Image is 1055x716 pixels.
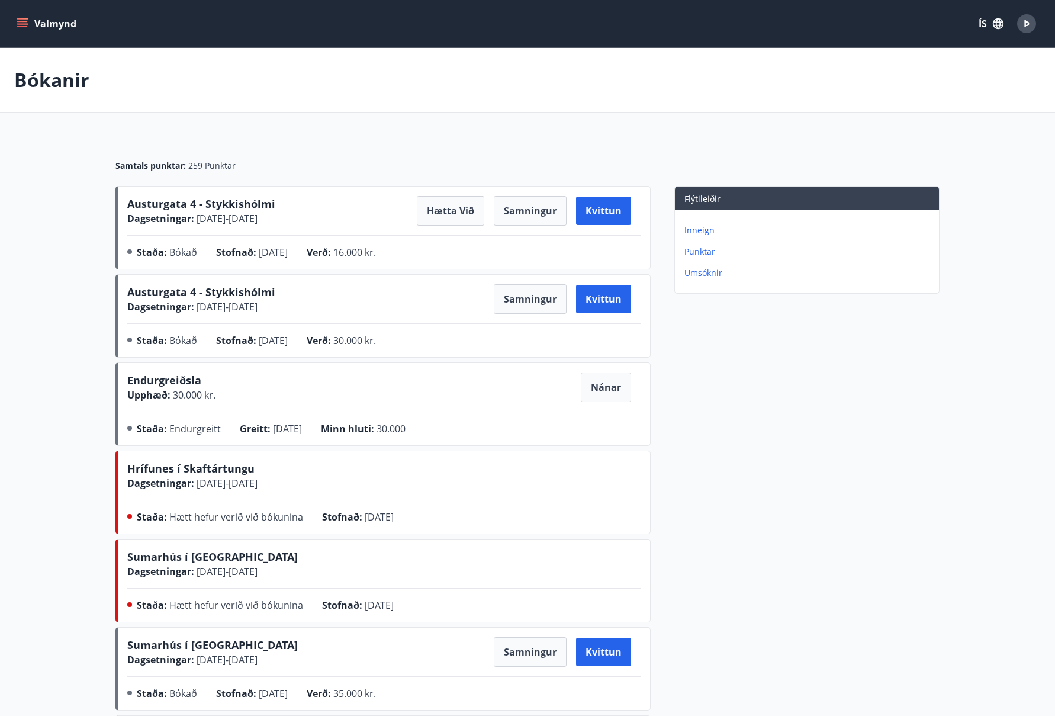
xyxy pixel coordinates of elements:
span: 30.000 kr. [333,334,376,347]
span: Stofnað : [216,687,256,700]
span: [DATE] - [DATE] [194,300,258,313]
span: Dagsetningar : [127,653,194,666]
span: [DATE] - [DATE] [194,653,258,666]
span: Stofnað : [322,599,362,612]
span: [DATE] - [DATE] [194,212,258,225]
span: [DATE] [365,510,394,524]
span: 16.000 kr. [333,246,376,259]
span: Dagsetningar : [127,565,194,578]
button: Samningur [494,284,567,314]
button: Kvittun [576,285,631,313]
span: [DATE] [259,334,288,347]
span: Dagsetningar : [127,477,194,490]
span: 30.000 kr. [171,388,215,402]
span: Hrífunes í Skaftártungu [127,461,255,476]
span: Bókað [169,687,197,700]
span: Sumarhús í [GEOGRAPHIC_DATA] [127,550,298,564]
p: Umsóknir [684,267,934,279]
span: Upphæð : [127,388,171,402]
span: Stofnað : [216,246,256,259]
span: Þ [1024,17,1030,30]
p: Bókanir [14,67,89,93]
span: 30.000 [377,422,406,435]
span: [DATE] - [DATE] [194,477,258,490]
span: Dagsetningar : [127,212,194,225]
span: 35.000 kr. [333,687,376,700]
span: [DATE] [365,599,394,612]
p: Inneign [684,224,934,236]
span: [DATE] - [DATE] [194,565,258,578]
span: Verð : [307,687,331,700]
button: Kvittun [576,197,631,225]
span: Bókað [169,334,197,347]
span: Stofnað : [322,510,362,524]
span: Hætt hefur verið við bókunina [169,599,303,612]
span: Staða : [137,687,167,700]
button: Samningur [494,637,567,667]
span: Hætt hefur verið við bókunina [169,510,303,524]
p: Punktar [684,246,934,258]
span: Stofnað : [216,334,256,347]
button: Nánar [581,373,631,402]
button: Hætta við [417,196,484,226]
span: Samtals punktar : [115,160,186,172]
button: menu [14,13,81,34]
button: Samningur [494,196,567,226]
span: Verð : [307,334,331,347]
span: Staða : [137,422,167,435]
span: Greitt : [240,422,271,435]
span: Dagsetningar : [127,300,194,313]
span: Flýtileiðir [684,193,721,204]
span: Staða : [137,334,167,347]
span: Endurgreitt [169,422,221,435]
span: [DATE] [259,246,288,259]
span: Staða : [137,246,167,259]
span: Staða : [137,510,167,524]
span: Endurgreiðsla [127,373,201,392]
button: Þ [1012,9,1041,38]
span: Minn hluti : [321,422,374,435]
span: Sumarhús í [GEOGRAPHIC_DATA] [127,638,298,652]
span: Austurgata 4 - Stykkishólmi [127,285,275,299]
span: 259 Punktar [188,160,236,172]
button: ÍS [972,13,1010,34]
button: Kvittun [576,638,631,666]
span: Bókað [169,246,197,259]
span: [DATE] [259,687,288,700]
span: Verð : [307,246,331,259]
span: Staða : [137,599,167,612]
span: [DATE] [273,422,302,435]
span: Austurgata 4 - Stykkishólmi [127,197,275,211]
